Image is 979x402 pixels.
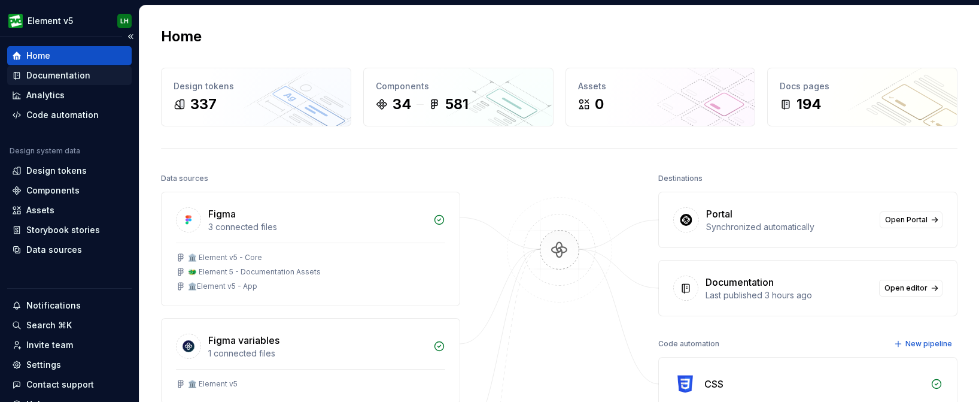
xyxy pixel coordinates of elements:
a: Data sources [7,240,132,259]
span: Open editor [884,283,928,293]
div: 34 [393,95,412,114]
a: Documentation [7,66,132,85]
div: Destinations [658,170,703,187]
button: Search ⌘K [7,316,132,335]
div: Assets [26,204,54,216]
div: Home [26,50,50,62]
div: Assets [578,80,743,92]
button: Contact support [7,375,132,394]
div: Settings [26,359,61,371]
div: 🏛️ Element v5 [188,379,238,389]
a: Storybook stories [7,220,132,240]
div: Search ⌘K [26,319,72,331]
a: Settings [7,355,132,374]
div: Documentation [26,69,90,81]
button: Element v5LH [2,8,136,34]
div: Design tokens [26,165,87,177]
h2: Home [161,27,202,46]
div: Figma variables [208,333,279,347]
div: 0 [595,95,604,114]
a: Assets [7,201,132,220]
a: Home [7,46,132,65]
div: Docs pages [780,80,945,92]
div: Notifications [26,300,81,312]
a: Open Portal [880,211,942,228]
img: a1163231-533e-497d-a445-0e6f5b523c07.png [8,14,23,28]
div: 🏛️ Element v5 - Core [188,253,262,262]
div: Synchronized automatically [706,221,872,233]
div: 1 connected files [208,347,426,359]
div: Code automation [26,109,99,121]
div: Last published 3 hours ago [706,289,872,301]
div: Portal [706,207,732,221]
div: Contact support [26,379,94,391]
div: Design system data [10,146,80,156]
a: Invite team [7,335,132,355]
div: Components [26,185,80,197]
div: Documentation [706,275,774,289]
div: Storybook stories [26,224,100,236]
span: New pipeline [905,339,952,349]
div: 337 [190,95,217,114]
a: Figma3 connected files🏛️ Element v5 - Core🐲 Element 5 - Documentation Assets🏛️Element v5 - App [161,192,460,306]
div: Element v5 [28,15,73,27]
div: 3 connected files [208,221,426,233]
div: Analytics [26,89,65,101]
a: Design tokens337 [161,68,351,126]
div: Code automation [658,335,719,352]
a: Components [7,181,132,200]
a: Docs pages194 [767,68,957,126]
div: Data sources [161,170,208,187]
a: Open editor [879,280,942,297]
div: 🐲 Element 5 - Documentation Assets [188,267,321,277]
div: Data sources [26,244,82,256]
button: Collapse sidebar [122,28,139,45]
div: Components [376,80,541,92]
div: 581 [445,95,469,114]
button: New pipeline [890,335,957,352]
button: Notifications [7,296,132,315]
div: CSS [704,377,723,391]
a: Code automation [7,105,132,125]
a: Design tokens [7,161,132,180]
div: Invite team [26,339,73,351]
a: Assets0 [565,68,756,126]
span: Open Portal [885,215,928,225]
div: 194 [796,95,822,114]
a: Analytics [7,86,132,105]
div: 🏛️Element v5 - App [188,282,257,291]
div: Figma [208,207,236,221]
div: Design tokens [174,80,339,92]
div: LH [120,16,129,26]
a: Components34581 [363,68,554,126]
